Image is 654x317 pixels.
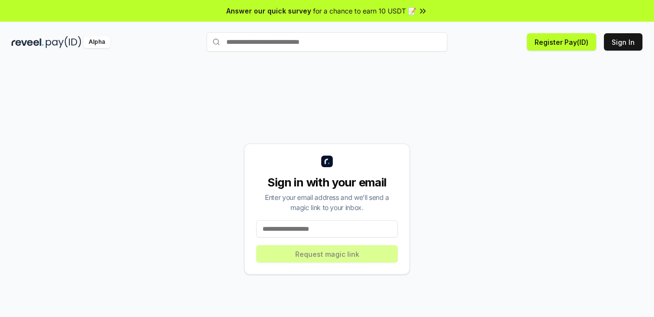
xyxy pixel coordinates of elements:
img: reveel_dark [12,36,44,48]
span: for a chance to earn 10 USDT 📝 [313,6,416,16]
img: pay_id [46,36,81,48]
button: Sign In [604,33,642,51]
div: Alpha [83,36,110,48]
div: Sign in with your email [256,175,398,190]
span: Answer our quick survey [226,6,311,16]
img: logo_small [321,156,333,167]
div: Enter your email address and we’ll send a magic link to your inbox. [256,192,398,212]
button: Register Pay(ID) [527,33,596,51]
